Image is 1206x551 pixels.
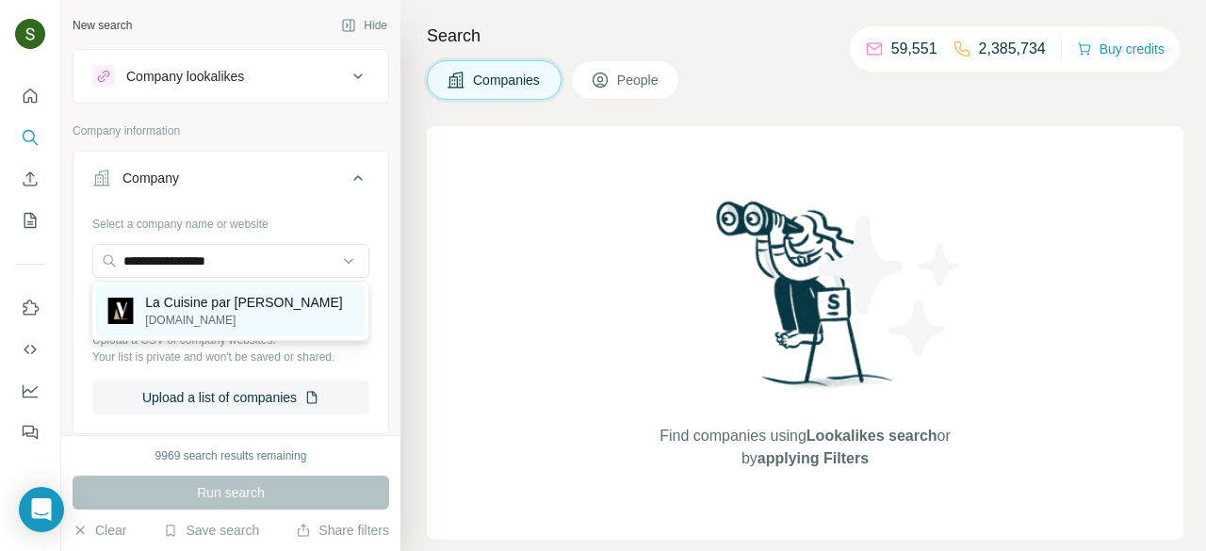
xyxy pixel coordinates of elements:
[891,38,937,60] p: 59,551
[15,374,45,408] button: Dashboard
[296,521,389,540] button: Share filters
[15,291,45,325] button: Use Surfe on LinkedIn
[145,312,342,329] p: [DOMAIN_NAME]
[708,196,904,406] img: Surfe Illustration - Woman searching with binoculars
[107,298,134,324] img: La Cuisine par Louise Verlaine
[163,521,259,540] button: Save search
[73,155,388,208] button: Company
[92,348,369,365] p: Your list is private and won't be saved or shared.
[145,293,342,312] p: La Cuisine par [PERSON_NAME]
[122,169,179,187] div: Company
[473,71,542,89] span: Companies
[15,203,45,237] button: My lists
[1077,36,1165,62] button: Buy credits
[73,54,388,99] button: Company lookalikes
[155,447,307,464] div: 9969 search results remaining
[73,17,132,34] div: New search
[92,208,369,233] div: Select a company name or website
[328,11,400,40] button: Hide
[73,521,126,540] button: Clear
[15,19,45,49] img: Avatar
[979,38,1046,60] p: 2,385,734
[807,428,937,444] span: Lookalikes search
[15,415,45,449] button: Feedback
[15,121,45,154] button: Search
[427,23,1183,49] h4: Search
[15,79,45,113] button: Quick start
[758,450,869,466] span: applying Filters
[126,67,244,86] div: Company lookalikes
[806,202,975,371] img: Surfe Illustration - Stars
[654,425,955,470] span: Find companies using or by
[15,332,45,366] button: Use Surfe API
[15,162,45,196] button: Enrich CSV
[617,71,660,89] span: People
[92,381,369,414] button: Upload a list of companies
[19,487,64,532] div: Open Intercom Messenger
[73,122,389,139] p: Company information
